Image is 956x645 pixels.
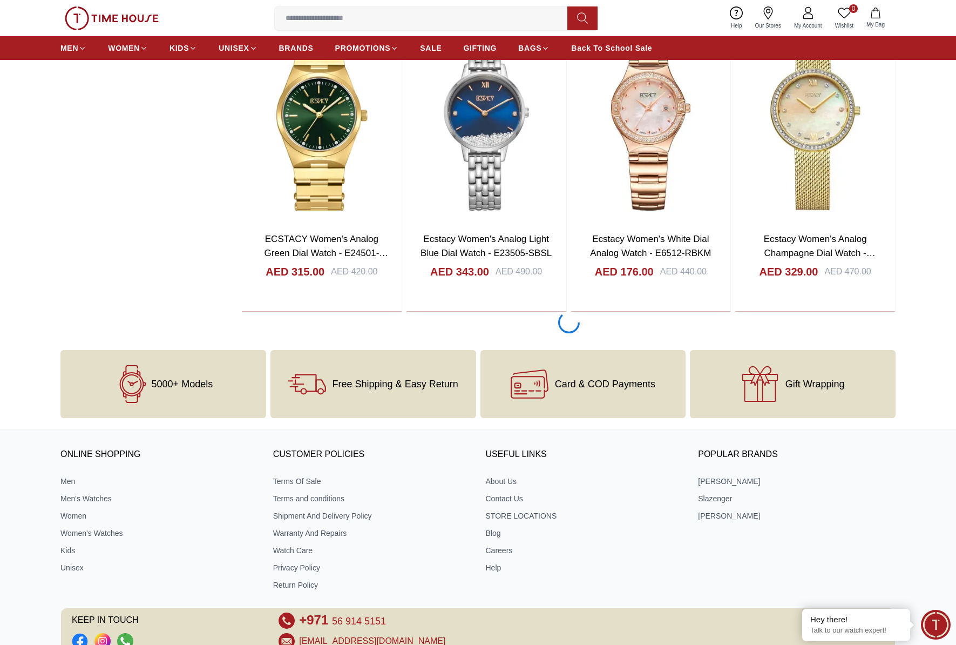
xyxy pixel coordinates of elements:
[169,38,197,58] a: KIDS
[790,22,826,30] span: My Account
[486,493,683,504] a: Contact Us
[698,447,896,463] h3: Popular Brands
[862,21,889,29] span: My Bag
[273,562,471,573] a: Privacy Policy
[279,43,314,53] span: BRANDS
[273,528,471,539] a: Warranty And Repairs
[406,15,566,224] img: Ecstacy Women's Analog Light Blue Dial Watch - E23505-SBSL
[698,476,896,487] a: [PERSON_NAME]
[60,493,258,504] a: Men's Watches
[764,234,876,272] a: Ecstacy Women's Analog Champagne Dial Watch - E20506-GMGMC
[299,613,386,629] a: +971 56 914 5151
[335,43,391,53] span: PROMOTIONS
[60,447,258,463] h3: ONLINE SHOPPING
[242,15,402,224] img: ECSTACY Women's Analog Green Dial Watch - E24501-GBGH
[108,38,148,58] a: WOMEN
[331,265,377,278] div: AED 420.00
[219,43,249,53] span: UNISEX
[463,43,497,53] span: GIFTING
[273,510,471,521] a: Shipment And Delivery Policy
[486,528,683,539] a: Blog
[571,15,731,224] img: Ecstacy Women's White Dial Analog Watch - E6512-RBKM
[332,616,386,627] span: 56 914 5151
[60,476,258,487] a: Men
[486,545,683,556] a: Careers
[727,22,747,30] span: Help
[60,562,258,573] a: Unisex
[518,38,550,58] a: BAGS
[420,43,442,53] span: SALE
[810,626,902,635] p: Talk to our watch expert!
[219,38,257,58] a: UNISEX
[860,5,891,31] button: My Bag
[169,43,189,53] span: KIDS
[749,4,788,32] a: Our Stores
[264,234,388,272] a: ECSTACY Women's Analog Green Dial Watch - E24501-GBGH
[486,510,683,521] a: STORE LOCATIONS
[60,43,78,53] span: MEN
[335,38,399,58] a: PROMOTIONS
[333,379,458,389] span: Free Shipping & Easy Return
[735,15,895,224] img: Ecstacy Women's Analog Champagne Dial Watch - E20506-GMGMC
[266,264,324,279] h4: AED 315.00
[724,4,749,32] a: Help
[698,493,896,504] a: Slazenger
[831,22,858,30] span: Wishlist
[486,447,683,463] h3: USEFUL LINKS
[921,610,951,640] div: Chat Widget
[60,38,86,58] a: MEN
[486,562,683,573] a: Help
[698,510,896,521] a: [PERSON_NAME]
[273,580,471,590] a: Return Policy
[273,493,471,504] a: Terms and conditions
[279,38,314,58] a: BRANDS
[273,447,471,463] h3: CUSTOMER POLICIES
[810,614,902,625] div: Hey there!
[421,234,552,258] a: Ecstacy Women's Analog Light Blue Dial Watch - E23505-SBSL
[496,265,542,278] div: AED 490.00
[72,613,263,629] span: KEEP IN TOUCH
[571,38,652,58] a: Back To School Sale
[760,264,818,279] h4: AED 329.00
[420,38,442,58] a: SALE
[273,545,471,556] a: Watch Care
[660,265,707,278] div: AED 440.00
[829,4,860,32] a: 0Wishlist
[60,528,258,539] a: Women's Watches
[60,545,258,556] a: Kids
[65,6,159,30] img: ...
[590,234,711,258] a: Ecstacy Women's White Dial Analog Watch - E6512-RBKM
[152,379,213,389] span: 5000+ Models
[273,476,471,487] a: Terms Of Sale
[555,379,655,389] span: Card & COD Payments
[785,379,845,389] span: Gift Wrapping
[518,43,541,53] span: BAGS
[486,476,683,487] a: About Us
[108,43,140,53] span: WOMEN
[571,43,652,53] span: Back To School Sale
[595,264,654,279] h4: AED 176.00
[463,38,497,58] a: GIFTING
[849,4,858,13] span: 0
[430,264,489,279] h4: AED 343.00
[60,510,258,521] a: Women
[751,22,785,30] span: Our Stores
[824,265,871,278] div: AED 470.00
